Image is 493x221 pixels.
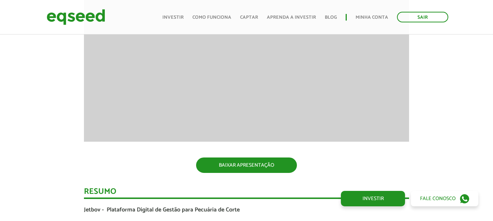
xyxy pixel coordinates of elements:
span: Jetbov - Plataforma Digital de Gestão para Pecuária de Corte [84,205,240,215]
img: EqSeed [47,7,105,27]
a: Fale conosco [411,191,478,206]
div: Resumo [84,188,409,199]
a: Captar [240,15,258,20]
a: BAIXAR APRESENTAÇÃO [196,157,297,173]
a: Investir [162,15,184,20]
a: Investir [341,191,405,206]
a: Como funciona [192,15,231,20]
a: Aprenda a investir [267,15,316,20]
a: Blog [325,15,337,20]
a: Sair [397,12,448,22]
a: Minha conta [356,15,388,20]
